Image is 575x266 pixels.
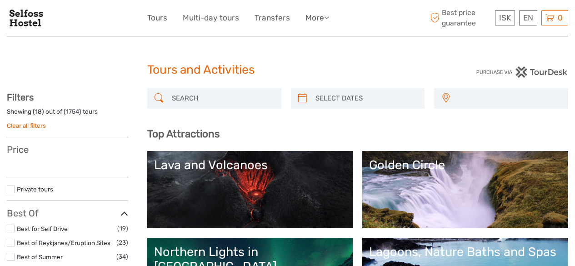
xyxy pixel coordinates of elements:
b: Top Attractions [147,128,220,140]
span: (23) [116,237,128,248]
label: 18 [35,107,42,116]
span: 0 [556,13,564,22]
a: Transfers [255,11,290,25]
a: Tours [147,11,167,25]
div: Showing ( ) out of ( ) tours [7,107,128,121]
span: (34) [116,251,128,262]
img: PurchaseViaTourDesk.png [476,66,568,78]
a: Clear all filters [7,122,46,129]
a: Private tours [17,186,53,193]
strong: Filters [7,92,34,103]
span: ISK [499,13,511,22]
a: Best for Self Drive [17,225,68,232]
h3: Best Of [7,208,128,219]
a: Best of Summer [17,253,63,261]
span: Best price guarantee [428,8,493,28]
a: More [305,11,329,25]
img: 872-0c738cd9-0ae0-4ce8-96d1-465829f15e5f_logo_small.jpg [7,7,47,29]
input: SEARCH [168,90,277,106]
a: Lava and Volcanoes [154,158,346,221]
h1: Tours and Activities [147,63,428,77]
div: Golden Circle [369,158,561,172]
div: EN [519,10,537,25]
span: (19) [117,223,128,234]
h3: Price [7,144,128,155]
a: Multi-day tours [183,11,239,25]
a: Golden Circle [369,158,561,221]
div: Lava and Volcanoes [154,158,346,172]
a: Best of Reykjanes/Eruption Sites [17,239,110,246]
div: Lagoons, Nature Baths and Spas [369,245,561,259]
label: 1754 [66,107,79,116]
input: SELECT DATES [312,90,420,106]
